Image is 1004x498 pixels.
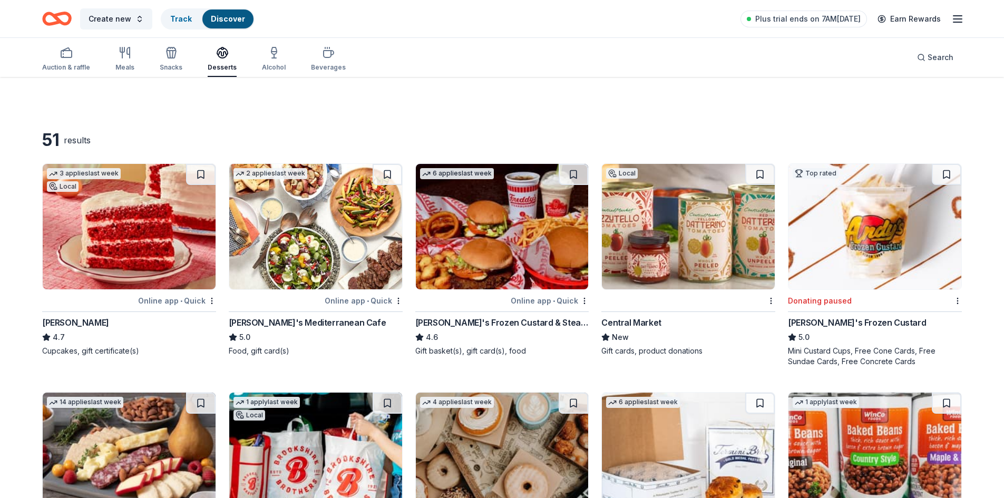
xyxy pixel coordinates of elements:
[208,42,237,77] button: Desserts
[42,42,90,77] button: Auction & raffle
[420,168,494,179] div: 6 applies last week
[64,134,91,147] div: results
[233,168,307,179] div: 2 applies last week
[47,181,79,192] div: Local
[47,397,123,408] div: 14 applies last week
[606,168,638,179] div: Local
[416,164,589,289] img: Image for Freddy's Frozen Custard & Steakburgers
[367,297,369,305] span: •
[511,294,589,307] div: Online app Quick
[229,346,403,356] div: Food, gift card(s)
[42,6,72,31] a: Home
[602,164,775,289] img: Image for Central Market
[138,294,216,307] div: Online app Quick
[788,163,962,367] a: Image for Andy's Frozen CustardTop ratedDonating paused[PERSON_NAME]'s Frozen Custard5.0Mini Cust...
[788,295,852,307] div: Donating paused
[553,297,555,305] span: •
[47,168,121,179] div: 3 applies last week
[606,397,680,408] div: 6 applies last week
[325,294,403,307] div: Online app Quick
[601,163,775,356] a: Image for Central MarketLocalCentral MarketNewGift cards, product donations
[415,163,589,356] a: Image for Freddy's Frozen Custard & Steakburgers6 applieslast weekOnline app•Quick[PERSON_NAME]'s...
[42,346,216,356] div: Cupcakes, gift certificate(s)
[788,164,961,289] img: Image for Andy's Frozen Custard
[415,316,589,329] div: [PERSON_NAME]'s Frozen Custard & Steakburgers
[612,331,629,344] span: New
[229,163,403,356] a: Image for Taziki's Mediterranean Cafe2 applieslast weekOnline app•Quick[PERSON_NAME]'s Mediterran...
[53,331,65,344] span: 4.7
[180,297,182,305] span: •
[755,13,861,25] span: Plus trial ends on 7AM[DATE]
[311,63,346,72] div: Beverages
[115,42,134,77] button: Meals
[115,63,134,72] div: Meals
[311,42,346,77] button: Beverages
[420,397,494,408] div: 4 applies last week
[233,410,265,421] div: Local
[43,164,216,289] img: Image for Susie Cakes
[793,168,839,179] div: Top rated
[601,316,661,329] div: Central Market
[160,42,182,77] button: Snacks
[208,63,237,72] div: Desserts
[170,14,192,23] a: Track
[788,316,926,329] div: [PERSON_NAME]'s Frozen Custard
[871,9,947,28] a: Earn Rewards
[740,11,867,27] a: Plus trial ends on 7AM[DATE]
[89,13,131,25] span: Create new
[793,397,859,408] div: 1 apply last week
[233,397,300,408] div: 1 apply last week
[80,8,152,30] button: Create new
[928,51,953,64] span: Search
[42,63,90,72] div: Auction & raffle
[601,346,775,356] div: Gift cards, product donations
[788,346,962,367] div: Mini Custard Cups, Free Cone Cards, Free Sundae Cards, Free Concrete Cards
[229,164,402,289] img: Image for Taziki's Mediterranean Cafe
[160,63,182,72] div: Snacks
[229,316,386,329] div: [PERSON_NAME]'s Mediterranean Cafe
[42,316,109,329] div: [PERSON_NAME]
[161,8,255,30] button: TrackDiscover
[239,331,250,344] span: 5.0
[798,331,810,344] span: 5.0
[42,163,216,356] a: Image for Susie Cakes3 applieslast weekLocalOnline app•Quick[PERSON_NAME]4.7Cupcakes, gift certif...
[262,42,286,77] button: Alcohol
[42,130,60,151] div: 51
[262,63,286,72] div: Alcohol
[211,14,245,23] a: Discover
[415,346,589,356] div: Gift basket(s), gift card(s), food
[426,331,438,344] span: 4.6
[909,47,962,68] button: Search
